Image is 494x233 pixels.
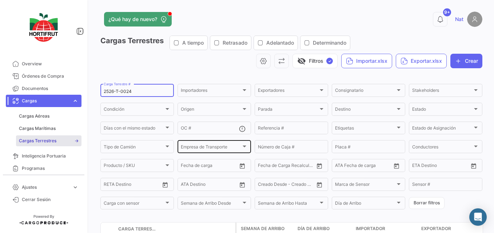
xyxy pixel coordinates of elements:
[335,89,395,94] span: Consignatario
[287,183,314,188] input: Creado Hasta
[208,183,235,188] input: ATA Hasta
[6,150,81,162] a: Inteligencia Portuaria
[22,153,79,159] span: Inteligencia Portuaria
[409,197,445,209] button: Borrar filtros
[469,208,487,226] div: Abrir Intercom Messenger
[6,82,81,95] a: Documentos
[22,98,69,104] span: Cargas
[300,36,350,50] button: Determinando
[313,39,346,46] span: Determinando
[104,12,172,26] button: ¿Qué hay de nuevo?
[314,179,325,190] button: Open calendar
[104,127,164,132] span: Días con el mismo estado
[276,164,303,169] input: Hasta
[181,202,241,207] span: Semana de Arribo Desde
[412,164,425,169] input: Desde
[412,108,473,113] span: Estado
[258,164,271,169] input: Desde
[266,39,294,46] span: Adelantado
[181,145,241,150] span: Empresa de Transporte
[22,165,79,172] span: Programas
[104,108,164,113] span: Condición
[160,179,171,190] button: Open calendar
[412,127,473,132] span: Estado de Asignación
[467,12,482,27] img: placeholder-user.png
[181,183,203,188] input: ATA Desde
[22,73,79,79] span: Órdenes de Compra
[104,145,164,150] span: Tipo de Camión
[6,162,81,175] a: Programas
[314,160,325,171] button: Open calendar
[210,36,251,50] button: Retrasado
[22,184,69,191] span: Ajustes
[19,138,56,144] span: Cargas Terrestres
[16,111,81,122] a: Cargas Aéreas
[170,36,207,50] button: A tiempo
[6,70,81,82] a: Órdenes de Compra
[22,61,79,67] span: Overview
[108,16,157,23] span: ¿Qué hay de nuevo?
[455,16,463,23] span: Nat
[254,36,298,50] button: Adelantado
[258,183,282,188] input: Creado Desde
[6,58,81,70] a: Overview
[258,89,318,94] span: Exportadores
[450,54,482,68] button: Crear
[181,108,241,113] span: Origen
[72,98,79,104] span: expand_more
[297,57,306,65] span: visibility_off
[104,202,164,207] span: Carga con sensor
[341,54,392,68] button: Importar.xlsx
[237,160,248,171] button: Open calendar
[326,58,333,64] span: ✓
[421,225,451,232] span: Exportador
[335,164,358,169] input: ATD Desde
[391,160,402,171] button: Open calendar
[258,108,318,113] span: Parada
[181,89,241,94] span: Importadores
[182,39,204,46] span: A tiempo
[335,108,395,113] span: Destino
[412,89,473,94] span: Stakeholders
[177,226,235,232] datatable-header-cell: Estado de Envio
[237,179,248,190] button: Open calendar
[241,225,284,232] span: Semana de Arribo
[223,39,247,46] span: Retrasado
[16,123,81,134] a: Cargas Marítimas
[292,54,338,68] button: visibility_offFiltros✓
[335,183,395,188] span: Marca de Sensor
[19,125,56,132] span: Cargas Marítimas
[468,160,479,171] button: Open calendar
[412,145,473,150] span: Conductores
[72,184,79,191] span: expand_more
[122,183,148,188] input: Hasta
[181,164,194,169] input: Desde
[199,164,226,169] input: Hasta
[258,202,318,207] span: Semana de Arribo Hasta
[104,164,164,169] span: Producto / SKU
[100,36,352,50] h3: Cargas Terrestres
[335,202,395,207] span: Día de Arribo
[19,113,49,119] span: Cargas Aéreas
[22,196,79,203] span: Cerrar Sesión
[396,54,447,68] button: Exportar.xlsx
[104,183,117,188] input: Desde
[22,85,79,92] span: Documentos
[430,164,457,169] input: Hasta
[118,226,156,232] span: Carga Terrestre #
[16,135,81,146] a: Cargas Terrestres
[159,226,177,232] datatable-header-cell: Póliza
[298,225,330,232] span: Día de Arribo
[335,127,395,132] span: Etiquetas
[356,225,385,232] span: Importador
[363,164,390,169] input: ATD Hasta
[25,9,62,46] img: logo-hortifrut.svg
